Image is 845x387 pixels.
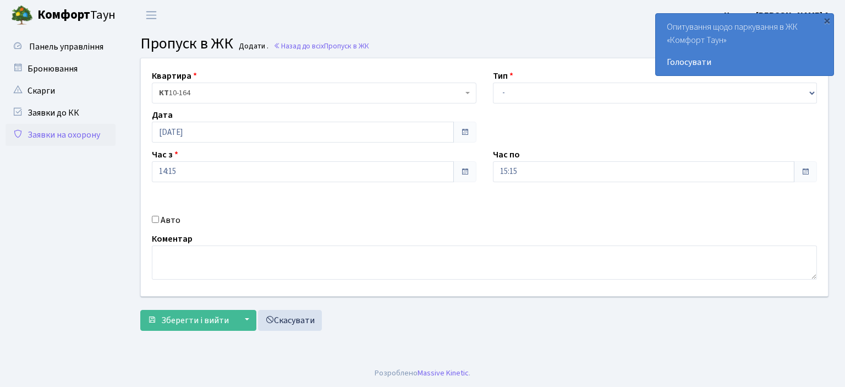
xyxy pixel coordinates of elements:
[152,148,178,161] label: Час з
[6,36,116,58] a: Панель управління
[29,41,103,53] span: Панель управління
[152,83,476,103] span: <b>КТ</b>&nbsp;&nbsp;&nbsp;&nbsp;10-164
[724,9,832,22] a: Цитрус [PERSON_NAME] А.
[821,15,832,26] div: ×
[6,124,116,146] a: Заявки на охорону
[161,314,229,326] span: Зберегти і вийти
[37,6,116,25] span: Таун
[656,14,833,75] div: Опитування щодо паркування в ЖК «Комфорт Таун»
[667,56,822,69] a: Голосувати
[418,367,469,379] a: Massive Kinetic
[6,58,116,80] a: Бронювання
[493,148,520,161] label: Час по
[140,310,236,331] button: Зберегти і вийти
[6,102,116,124] a: Заявки до КК
[161,214,180,227] label: Авто
[152,69,197,83] label: Квартира
[375,367,470,379] div: Розроблено .
[237,42,268,51] small: Додати .
[159,88,169,99] b: КТ
[273,41,369,51] a: Назад до всіхПропуск в ЖК
[724,9,832,21] b: Цитрус [PERSON_NAME] А.
[11,4,33,26] img: logo.png
[6,80,116,102] a: Скарги
[138,6,165,24] button: Переключити навігацію
[324,41,369,51] span: Пропуск в ЖК
[152,108,173,122] label: Дата
[159,88,463,99] span: <b>КТ</b>&nbsp;&nbsp;&nbsp;&nbsp;10-164
[152,232,193,246] label: Коментар
[258,310,322,331] a: Скасувати
[493,69,513,83] label: Тип
[37,6,90,24] b: Комфорт
[140,32,233,54] span: Пропуск в ЖК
